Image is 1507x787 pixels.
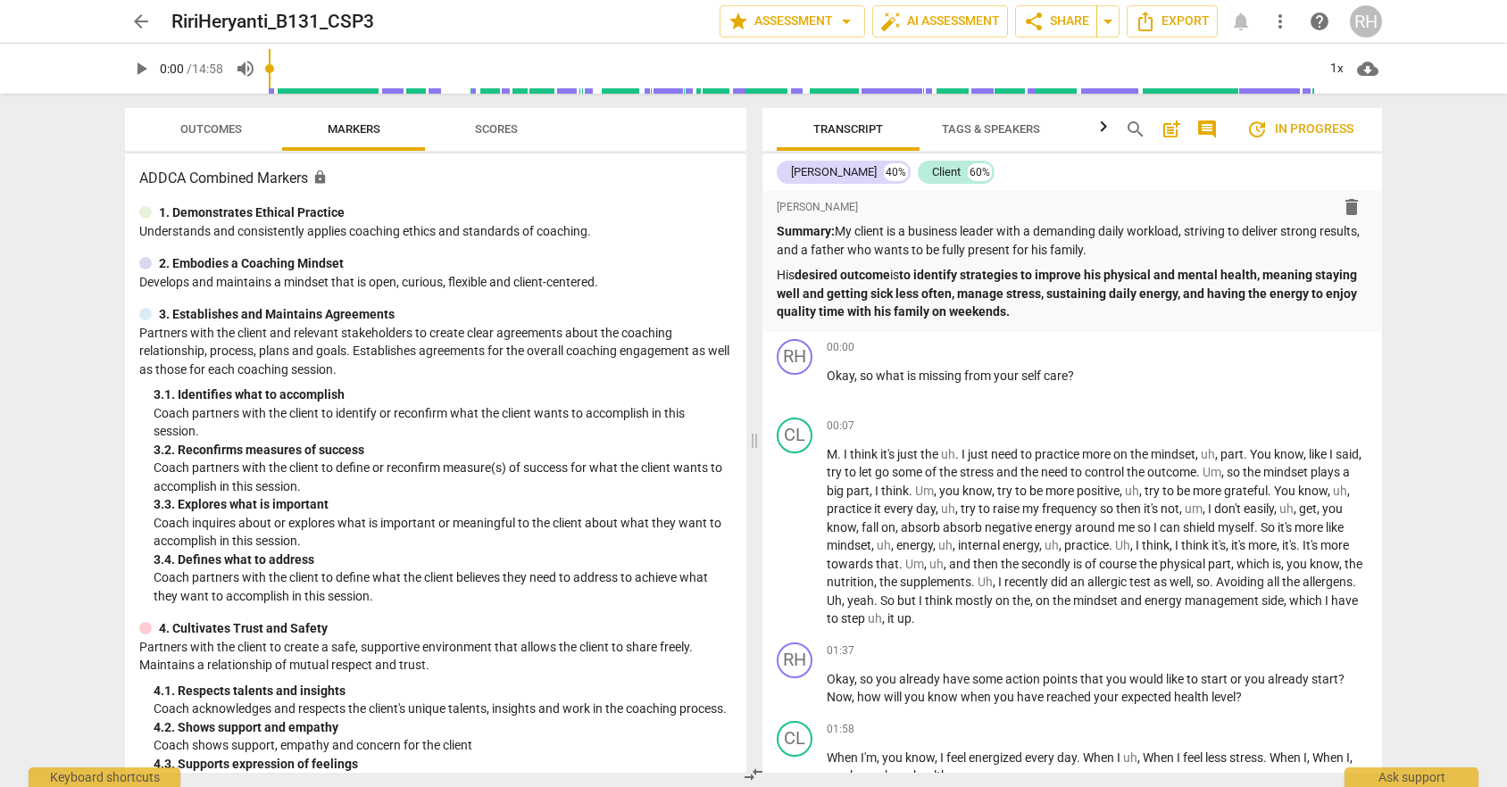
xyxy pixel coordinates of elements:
[1227,465,1243,479] span: so
[919,369,964,383] span: missing
[827,501,874,516] span: practice
[916,501,936,516] span: day
[1160,557,1208,571] span: physical
[1214,501,1244,516] span: don't
[1136,538,1142,552] span: I
[1113,447,1130,461] span: on
[1303,5,1336,37] a: Help
[1309,11,1330,32] span: help
[962,447,968,461] span: I
[1196,575,1210,589] span: so
[875,484,881,498] span: I
[159,203,345,222] p: 1. Demonstrates Ethical Practice
[777,339,812,375] div: Change speaker
[312,170,328,185] span: Assessment is enabled for this document. The competency model is locked and follows the assessmen...
[1272,557,1281,571] span: is
[1121,115,1150,144] button: Search
[941,501,955,516] span: Filler word
[1125,119,1146,140] span: search
[1218,520,1254,534] span: myself
[1282,538,1296,552] span: it's
[1097,11,1119,32] span: arrow_drop_down
[924,557,929,571] span: ,
[827,465,845,479] span: try
[1020,447,1035,461] span: to
[1070,465,1085,479] span: to
[1203,501,1208,516] span: ,
[1161,501,1179,516] span: not
[1118,520,1137,534] span: me
[187,62,223,76] span: / 14:58
[1044,369,1068,383] span: care
[985,520,1035,534] span: negative
[1183,520,1218,534] span: shield
[953,538,958,552] span: ,
[1023,11,1045,32] span: share
[1160,520,1183,534] span: can
[899,557,905,571] span: .
[1181,538,1211,552] span: think
[154,459,732,495] p: Coach partners with the client to define or reconfirm measure(s) of success for what the client w...
[1243,465,1263,479] span: the
[964,369,994,383] span: from
[1185,501,1203,516] span: Filler word
[1201,447,1215,461] span: Filler word
[1170,538,1175,552] span: ,
[154,514,732,551] p: Coach inquires about or explores what is important or meaningful to the client about what they wa...
[895,520,901,534] span: ,
[1320,538,1349,552] span: more
[1350,5,1382,37] button: RH
[907,369,919,383] span: is
[960,465,996,479] span: stress
[1322,501,1343,516] span: you
[1231,557,1236,571] span: ,
[1142,538,1170,552] span: think
[1137,520,1153,534] span: so
[827,484,846,498] span: big
[1059,538,1064,552] span: ,
[160,62,184,76] span: 0:00
[795,268,890,282] strong: desired outcome
[1196,465,1203,479] span: .
[1070,575,1087,589] span: an
[1085,557,1099,571] span: of
[791,163,877,181] div: [PERSON_NAME]
[777,268,1360,319] strong: to identify strategies to improve his physical and mental health, meaning staying well and gettin...
[1328,484,1333,498] span: ,
[962,484,992,498] span: know
[159,305,395,324] p: 3. Establishes and Maintains Agreements
[936,501,941,516] span: ,
[1357,58,1378,79] span: cloud_download
[1022,501,1042,516] span: my
[1329,447,1336,461] span: I
[235,58,256,79] span: volume_up
[1286,557,1310,571] span: you
[884,501,916,516] span: every
[154,551,732,569] div: 3. 4. Defines what to address
[1236,557,1272,571] span: which
[139,222,732,241] p: Understands and consistently applies coaching ethics and standards of coaching.
[1224,484,1268,498] span: grateful
[1353,575,1356,589] span: .
[837,447,844,461] span: .
[874,575,879,589] span: ,
[933,538,938,552] span: ,
[1296,538,1303,552] span: .
[971,575,978,589] span: .
[939,465,960,479] span: the
[859,465,875,479] span: let
[854,369,860,383] span: ,
[958,538,1003,552] span: internal
[1203,465,1221,479] span: Filler word
[1267,575,1282,589] span: all
[1153,575,1170,589] span: as
[901,520,943,534] span: absorb
[1162,484,1177,498] span: to
[875,465,892,479] span: go
[1221,465,1227,479] span: ,
[1196,119,1218,140] span: comment
[900,575,971,589] span: supplements
[159,254,344,273] p: 2. Embodies a Coaching Mindset
[1317,501,1322,516] span: ,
